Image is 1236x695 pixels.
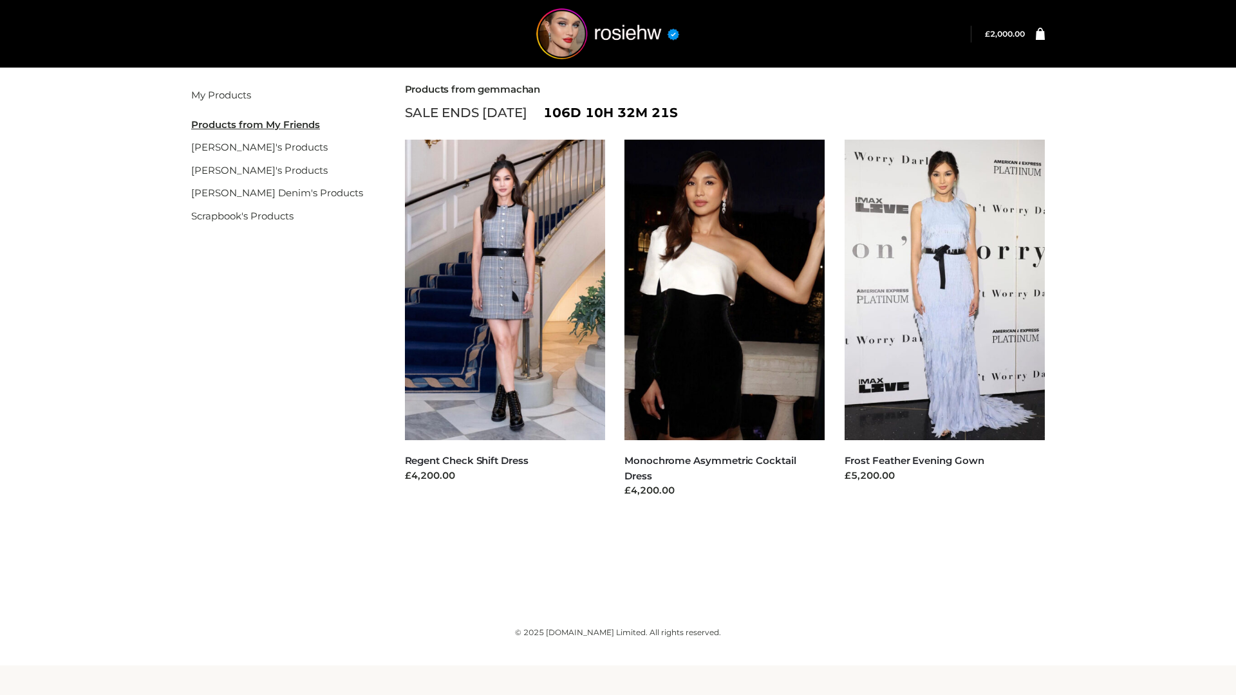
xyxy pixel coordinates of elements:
[511,8,704,59] img: rosiehw
[191,164,328,176] a: [PERSON_NAME]'s Products
[624,454,796,481] a: Monochrome Asymmetric Cocktail Dress
[191,89,251,101] a: My Products
[624,483,825,498] div: £4,200.00
[191,187,363,199] a: [PERSON_NAME] Denim's Products
[191,118,320,131] u: Products from My Friends
[845,468,1045,483] div: £5,200.00
[845,454,984,467] a: Frost Feather Evening Gown
[405,454,529,467] a: Regent Check Shift Dress
[405,84,1045,95] h2: Products from gemmachan
[985,29,1025,39] bdi: 2,000.00
[985,29,990,39] span: £
[191,210,294,222] a: Scrapbook's Products
[985,29,1025,39] a: £2,000.00
[191,626,1045,639] div: © 2025 [DOMAIN_NAME] Limited. All rights reserved.
[405,468,606,483] div: £4,200.00
[191,141,328,153] a: [PERSON_NAME]'s Products
[405,102,1045,124] div: SALE ENDS [DATE]
[543,102,678,124] span: 106d 10h 32m 21s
